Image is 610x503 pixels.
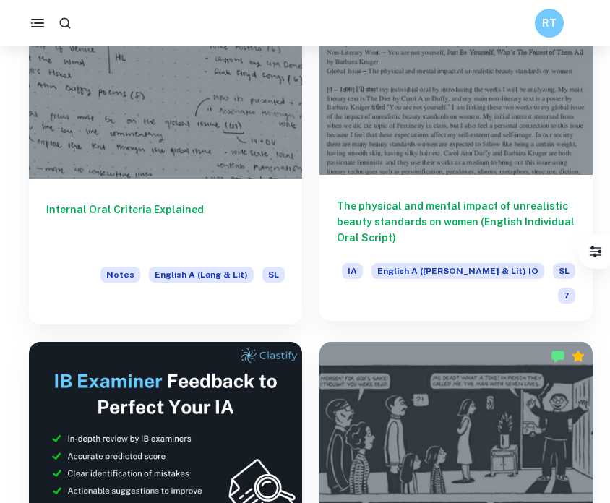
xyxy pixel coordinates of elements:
h6: RT [541,15,558,31]
button: RT [535,9,564,38]
button: Filter [581,237,610,266]
div: Premium [571,349,585,364]
img: Marked [551,349,565,364]
span: English A (Lang & Lit) [149,267,254,283]
span: SL [553,263,575,279]
span: English A ([PERSON_NAME] & Lit) IO [371,263,544,279]
h6: Internal Oral Criteria Explained [46,202,285,249]
span: SL [262,267,285,283]
span: IA [342,263,363,279]
h6: The physical and mental impact of unrealistic beauty standards on women (English Individual Oral ... [337,198,575,246]
span: 7 [558,288,575,304]
span: Notes [100,267,140,283]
